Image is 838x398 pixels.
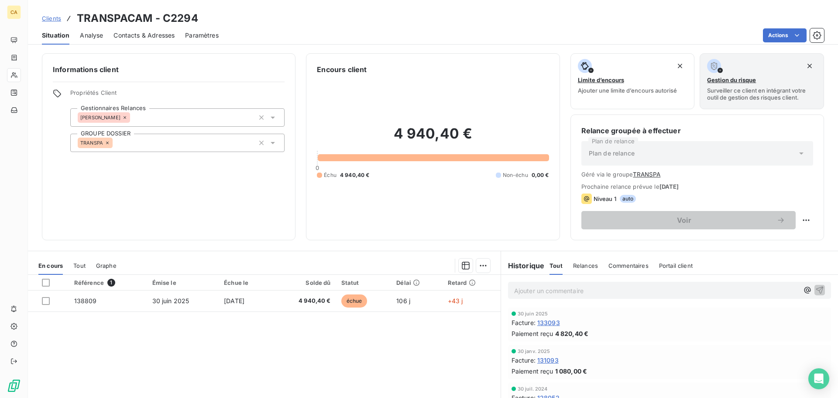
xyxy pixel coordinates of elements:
span: Graphe [96,262,117,269]
span: 30 juil. 2024 [518,386,548,391]
span: 133093 [537,318,560,327]
h3: TRANSPACAM - C2294 [77,10,198,26]
span: [PERSON_NAME] [80,115,120,120]
span: +43 j [448,297,463,305]
button: Gestion du risqueSurveiller ce client en intégrant votre outil de gestion des risques client. [700,53,824,109]
span: [DATE] [659,183,679,190]
div: Retard [448,279,495,286]
div: Open Intercom Messenger [808,368,829,389]
span: Non-échu [503,171,528,179]
input: Ajouter une valeur [113,139,120,147]
span: Situation [42,31,69,40]
span: Facture : [512,318,536,327]
a: Clients [42,14,61,23]
span: Tout [73,262,86,269]
span: 4 820,40 € [555,329,589,338]
span: 4 940,40 € [277,297,330,305]
span: 0 [316,164,319,171]
span: Géré via le groupe [581,171,813,178]
div: Référence [74,279,142,287]
span: Plan de relance [589,149,635,158]
span: Relances [573,262,598,269]
span: Tout [550,262,563,269]
span: Propriétés Client [70,89,285,101]
span: Paiement reçu [512,367,553,376]
span: Contacts & Adresses [113,31,175,40]
span: 1 [107,279,115,287]
span: 30 janv. 2025 [518,349,550,354]
span: 1 080,00 € [555,367,587,376]
h6: Encours client [317,64,367,75]
span: [DATE] [224,297,244,305]
h6: Informations client [53,64,285,75]
span: 131093 [537,356,559,365]
span: Voir [592,217,776,224]
span: Analyse [80,31,103,40]
button: Voir [581,211,796,229]
span: échue [341,294,367,308]
input: Ajouter une valeur [130,114,137,121]
span: En cours [38,262,63,269]
div: Émise le [152,279,213,286]
div: Solde dû [277,279,330,286]
button: Actions [763,28,807,42]
span: TRANSPA [80,140,103,145]
span: Paiement reçu [512,329,553,338]
span: 0,00 € [532,171,549,179]
h6: Relance groupée à effectuer [581,125,813,136]
span: 30 juin 2025 [152,297,189,305]
span: Limite d’encours [578,76,624,83]
button: Limite d’encoursAjouter une limite d’encours autorisé [570,53,695,109]
span: Niveau 1 [594,195,616,202]
img: Logo LeanPay [7,379,21,393]
span: 30 juin 2025 [518,311,548,316]
span: 106 j [396,297,410,305]
h6: Historique [501,260,545,271]
span: auto [620,195,636,203]
span: Portail client [659,262,693,269]
button: TRANSPA [633,171,660,178]
span: Facture : [512,356,536,365]
span: 138809 [74,297,97,305]
span: Gestion du risque [707,76,756,83]
span: Clients [42,15,61,22]
span: Ajouter une limite d’encours autorisé [578,87,677,94]
span: Prochaine relance prévue le [581,183,813,190]
span: Échu [324,171,337,179]
span: Commentaires [608,262,649,269]
div: Statut [341,279,386,286]
span: 4 940,40 € [340,171,370,179]
div: CA [7,5,21,19]
div: Délai [396,279,437,286]
div: Échue le [224,279,266,286]
span: Surveiller ce client en intégrant votre outil de gestion des risques client. [707,87,817,101]
h2: 4 940,40 € [317,125,549,151]
span: Paramètres [185,31,219,40]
